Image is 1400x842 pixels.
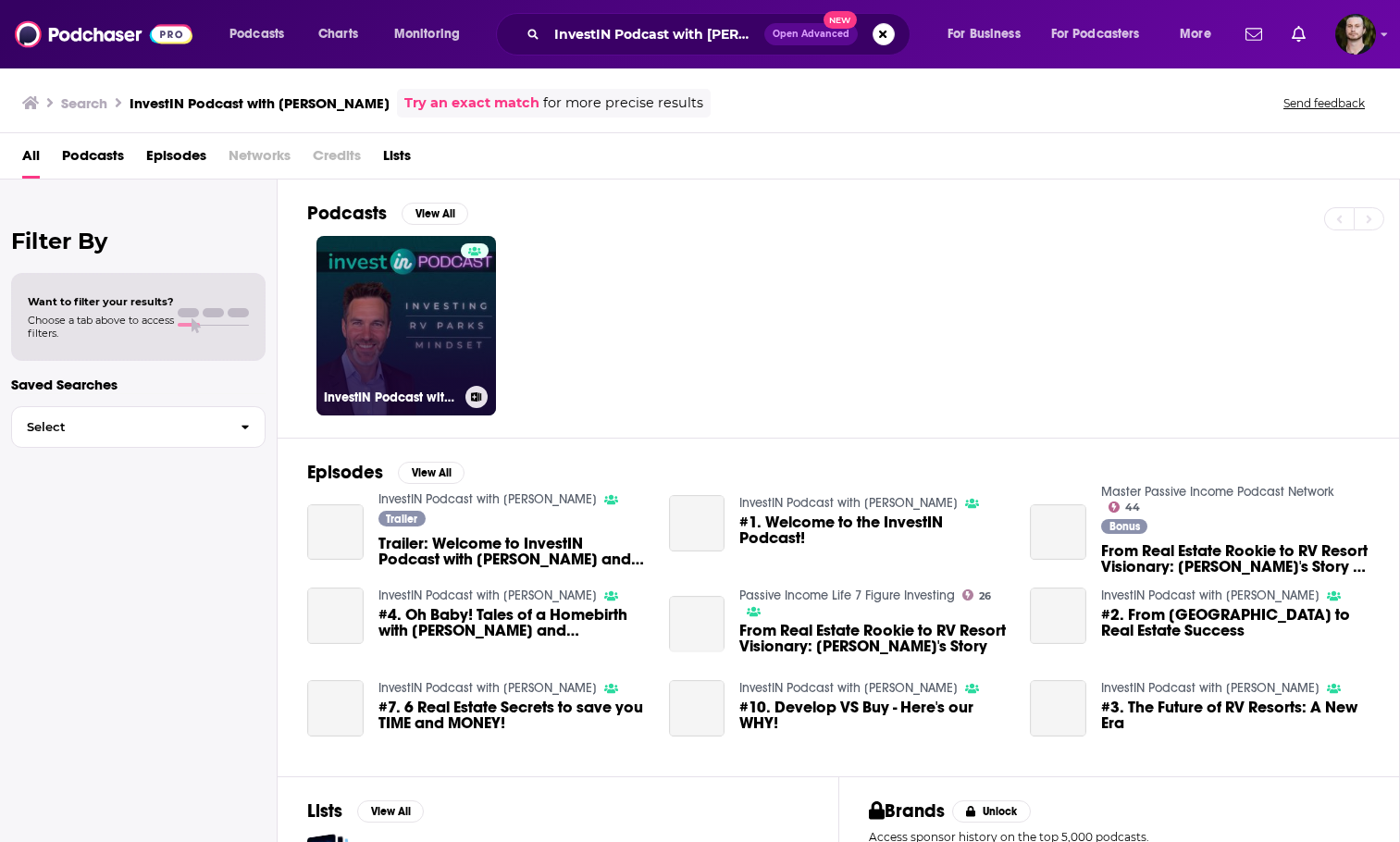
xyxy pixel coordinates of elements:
a: #4. Oh Baby! Tales of a Homebirth with Zac and Monique! [307,588,364,644]
h2: Podcasts [307,202,387,225]
a: InvestIN Podcast with Zac Hoyt [378,491,597,507]
span: Credits [313,141,361,179]
span: Want to filter your results? [28,295,174,308]
a: Charts [306,19,369,49]
button: View All [398,462,465,484]
a: #1. Welcome to the InvestIN Podcast! [739,514,1008,546]
a: Trailer: Welcome to InvestIN Podcast with Zac Hoyt and Eric Richner [378,536,647,567]
span: Select [12,421,226,433]
a: InvestIN Podcast with Zac Hoyt [1101,680,1319,696]
span: New [824,11,857,29]
span: Logged in as OutlierAudio [1335,14,1376,55]
button: Show profile menu [1335,14,1376,55]
a: InvestIN Podcast with Zac Hoyt [1101,588,1319,603]
a: ListsView All [307,799,424,823]
span: From Real Estate Rookie to RV Resort Visionary: [PERSON_NAME]'s Story - Passive Income Life 7 Fig... [1101,543,1369,575]
button: Unlock [952,800,1031,823]
a: Master Passive Income Podcast Network [1101,484,1334,500]
a: #10. Develop VS Buy - Here's our WHY! [739,700,1008,731]
a: 26 [962,589,991,601]
a: Trailer: Welcome to InvestIN Podcast with Zac Hoyt and Eric Richner [307,504,364,561]
span: Bonus [1109,521,1140,532]
button: open menu [381,19,484,49]
span: Open Advanced [773,30,849,39]
span: Networks [229,141,291,179]
a: #1. Welcome to the InvestIN Podcast! [669,495,725,551]
button: View All [357,800,424,823]
span: More [1180,21,1211,47]
button: open menu [1167,19,1234,49]
a: From Real Estate Rookie to RV Resort Visionary: Zac's Story - Passive Income Life 7 Figure Investing [1101,543,1369,575]
a: #7. 6 Real Estate Secrets to save you TIME and MONEY! [378,700,647,731]
a: Lists [383,141,411,179]
a: From Real Estate Rookie to RV Resort Visionary: Zac's Story - Passive Income Life 7 Figure Investing [1030,504,1086,561]
a: #4. Oh Baby! Tales of a Homebirth with Zac and Monique! [378,607,647,638]
a: Episodes [146,141,206,179]
button: open menu [217,19,308,49]
h2: Lists [307,799,342,823]
button: open menu [1039,19,1167,49]
img: User Profile [1335,14,1376,55]
span: Trailer: Welcome to InvestIN Podcast with [PERSON_NAME] and [PERSON_NAME] [378,536,647,567]
a: EpisodesView All [307,461,465,484]
button: Open AdvancedNew [764,23,858,45]
a: #10. Develop VS Buy - Here's our WHY! [669,680,725,737]
a: 44 [1109,501,1140,513]
span: For Podcasters [1051,21,1140,47]
input: Search podcasts, credits, & more... [547,19,764,49]
a: InvestIN Podcast with Zac Hoyt [739,495,958,511]
span: For Business [948,21,1021,47]
a: From Real Estate Rookie to RV Resort Visionary: Zac's Story [669,596,725,652]
h2: Brands [869,799,946,823]
span: #4. Oh Baby! Tales of a Homebirth with [PERSON_NAME] and [PERSON_NAME]! [378,607,647,638]
p: Saved Searches [11,376,266,393]
a: From Real Estate Rookie to RV Resort Visionary: Zac's Story [739,623,1008,654]
a: Passive Income Life 7 Figure Investing [739,588,955,603]
h2: Filter By [11,228,266,254]
a: #3. The Future of RV Resorts: A New Era [1030,680,1086,737]
h3: Search [61,94,107,112]
a: InvestIN Podcast with Zac Hoyt [378,588,597,603]
span: for more precise results [543,93,703,114]
button: Send feedback [1278,95,1370,111]
h2: Episodes [307,461,383,484]
img: Podchaser - Follow, Share and Rate Podcasts [15,17,192,52]
span: Charts [318,21,358,47]
button: Select [11,406,266,448]
a: InvestIN Podcast with Zac Hoyt [739,680,958,696]
span: Podcasts [229,21,284,47]
a: InvestIN Podcast with Zac Hoyt [378,680,597,696]
a: #7. 6 Real Estate Secrets to save you TIME and MONEY! [307,680,364,737]
a: InvestIN Podcast with [PERSON_NAME] [316,236,496,415]
div: Search podcasts, credits, & more... [514,13,928,56]
span: Choose a tab above to access filters. [28,314,174,340]
h3: InvestIN Podcast with [PERSON_NAME] [324,390,458,405]
button: View All [402,203,468,225]
span: Monitoring [394,21,460,47]
a: All [22,141,40,179]
h3: InvestIN Podcast with [PERSON_NAME] [130,94,390,112]
a: Show notifications dropdown [1284,19,1313,50]
a: Try an exact match [404,93,539,114]
span: 26 [979,592,991,601]
a: #2. From Rock Bottom to Real Estate Success [1101,607,1369,638]
span: Trailer [386,514,417,525]
button: open menu [935,19,1044,49]
a: Podcasts [62,141,124,179]
span: 44 [1125,503,1140,512]
a: PodcastsView All [307,202,468,225]
span: #2. From [GEOGRAPHIC_DATA] to Real Estate Success [1101,607,1369,638]
a: Show notifications dropdown [1238,19,1270,50]
span: From Real Estate Rookie to RV Resort Visionary: [PERSON_NAME]'s Story [739,623,1008,654]
a: #3. The Future of RV Resorts: A New Era [1101,700,1369,731]
a: #2. From Rock Bottom to Real Estate Success [1030,588,1086,644]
